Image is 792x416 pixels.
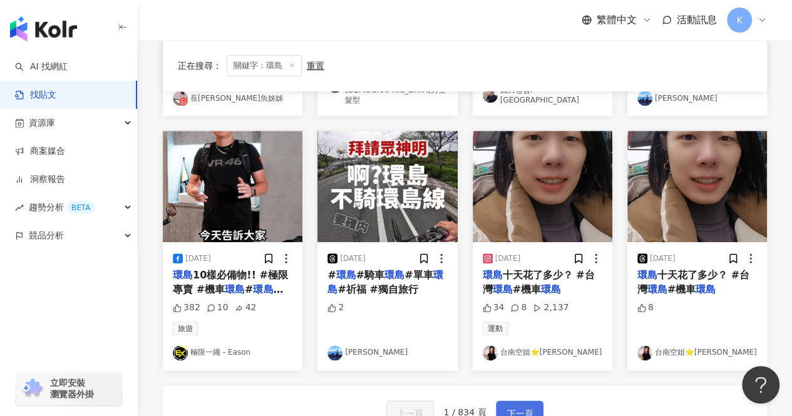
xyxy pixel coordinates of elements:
[637,345,652,360] img: KOL Avatar
[327,269,443,295] mark: 環島
[253,283,283,295] mark: 環島
[173,345,292,360] a: KOL Avatar極限一繩 - Eason
[647,283,667,295] mark: 環島
[384,269,404,281] mark: 環島
[541,283,561,295] mark: 環島
[404,269,433,281] span: #單車
[235,302,257,314] div: 42
[327,269,336,281] span: #
[650,253,676,264] div: [DATE]
[637,345,757,360] a: KOL Avatar台南空姐⭐[PERSON_NAME]
[340,253,366,264] div: [DATE]
[677,14,717,26] span: 活動訊息
[173,91,292,106] a: KOL Avatar長[PERSON_NAME]魚姊姊
[356,269,384,281] span: #騎車
[637,269,657,281] mark: 環島
[163,131,302,242] img: post-image
[245,283,253,295] span: #
[483,345,602,360] a: KOL Avatar台南空姐⭐[PERSON_NAME]
[336,269,356,281] mark: 環島
[510,302,527,314] div: 8
[66,201,95,214] div: BETA
[178,61,222,71] span: 正在搜尋 ：
[173,269,193,281] mark: 環島
[15,203,24,212] span: rise
[627,131,767,242] img: post-image
[483,269,503,281] mark: 環島
[15,145,65,158] a: 商案媒合
[307,61,324,71] div: 重置
[15,173,65,186] a: 洞察報告
[483,269,595,295] span: 十天花了多少？ #台灣
[327,302,344,314] div: 2
[29,193,95,221] span: 趨勢分析
[173,345,188,360] img: KOL Avatar
[337,283,418,295] span: #祈福 #獨自旅行
[483,322,508,335] span: 運動
[173,302,200,314] div: 382
[696,283,716,295] mark: 環島
[29,221,64,250] span: 競品分析
[637,91,652,106] img: KOL Avatar
[473,131,612,242] img: post-image
[207,302,229,314] div: 10
[667,283,696,295] span: #機車
[173,322,198,335] span: 旅遊
[513,283,541,295] span: #機車
[185,253,211,264] div: [DATE]
[227,55,302,76] span: 關鍵字：環島
[50,377,94,400] span: 立即安裝 瀏覽器外掛
[637,91,757,106] a: KOL Avatar[PERSON_NAME]
[15,89,56,101] a: 找貼文
[327,345,342,360] img: KOL Avatar
[493,283,513,295] mark: 環島
[10,16,77,41] img: logo
[317,131,457,242] img: post-image
[173,269,288,295] span: 10樣必備物!! #極限專賣 #機車
[597,13,637,27] span: 繁體中文
[483,88,498,103] img: KOL Avatar
[495,253,521,264] div: [DATE]
[742,366,779,403] iframe: Help Scout Beacon - Open
[15,61,68,73] a: searchAI 找網紅
[173,91,188,106] img: KOL Avatar
[483,302,505,314] div: 34
[20,378,44,398] img: chrome extension
[533,302,568,314] div: 2,137
[637,302,654,314] div: 8
[29,109,55,137] span: 資源庫
[327,345,447,360] a: KOL Avatar[PERSON_NAME]
[637,269,749,295] span: 十天花了多少？ #台灣
[225,283,245,295] mark: 環島
[16,372,121,405] a: chrome extension立即安裝 瀏覽器外掛
[483,85,602,106] a: KOL Avatar囧男경남.[GEOGRAPHIC_DATA]
[736,13,742,27] span: K
[483,345,498,360] img: KOL Avatar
